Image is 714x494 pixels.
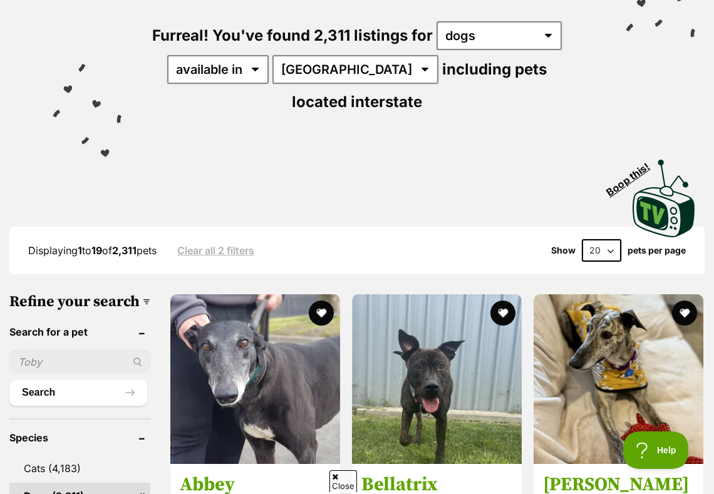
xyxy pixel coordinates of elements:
span: including pets located interstate [292,60,547,111]
button: favourite [490,301,515,326]
header: Search for a pet [9,326,150,337]
img: Abbey - Greyhound Dog [170,294,340,464]
a: Clear all 2 filters [177,245,254,256]
h3: Refine your search [9,293,150,311]
img: Millie - Greyhound Dog [534,294,703,464]
span: Boop this! [604,153,662,198]
iframe: Help Scout Beacon - Open [623,431,689,469]
span: Show [551,245,576,255]
strong: 2,311 [112,244,137,257]
img: PetRescue TV logo [633,160,695,237]
strong: 1 [78,244,82,257]
a: Boop this! [633,148,695,240]
a: Cats (4,183) [9,455,150,481]
button: favourite [672,301,697,326]
input: Toby [9,350,150,374]
label: pets per page [628,245,686,255]
span: Displaying to of pets [28,244,157,257]
span: Furreal! You've found 2,311 listings for [152,26,433,44]
img: Bellatrix - American Staffordshire Terrier Dog [352,294,522,464]
span: Close [329,470,357,492]
button: Search [9,380,147,405]
header: Species [9,432,150,443]
strong: 19 [91,244,102,257]
button: favourite [309,301,334,326]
